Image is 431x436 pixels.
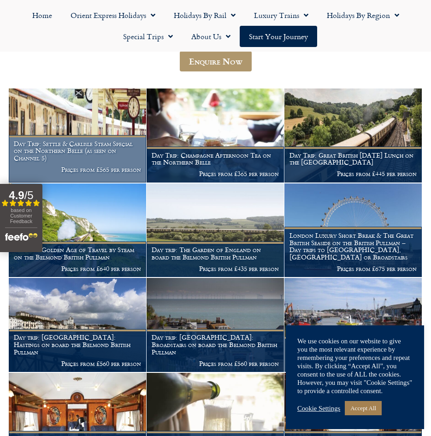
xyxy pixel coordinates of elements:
a: Day trip: The Garden of England on board the Belmond British Pullman Prices from £435 per person [147,183,284,278]
a: Orient Express Holidays [61,5,165,26]
a: Holidays by Rail [165,5,245,26]
p: Prices from £675 per person [289,265,417,272]
nav: Menu [5,5,426,47]
a: Day trip: Great British Seaside: Whitstable on board the Belmond British Pullman Prices from £615... [284,278,422,372]
a: Cookie Settings [297,404,340,412]
a: Special Trips [114,26,182,47]
a: Enquire Now [180,51,252,71]
h1: London Luxury Short Break & The Great British Seaside on the British Pullman – Day trips to [GEOG... [289,232,417,261]
p: Prices from £565 per person [14,166,141,173]
a: Start your Journey [240,26,317,47]
a: Day Trip: Great British [DATE] Lunch on the [GEOGRAPHIC_DATA] Prices from £445 per person [284,88,422,183]
p: Prices from £365 per person [152,170,279,177]
h1: Day Trip: Great British [DATE] Lunch on the [GEOGRAPHIC_DATA] [289,152,417,166]
h1: Day trip: [GEOGRAPHIC_DATA]: Broadstairs on board the Belmond British Pullman [152,334,279,355]
a: Day trip: [GEOGRAPHIC_DATA]: Hastings on board the Belmond British Pullman Prices from £560 per p... [9,278,147,372]
a: Home [23,5,61,26]
a: About Us [182,26,240,47]
h1: Day trip: The Garden of England on board the Belmond British Pullman [152,246,279,261]
a: Holidays by Region [318,5,408,26]
h1: Day trip: Golden Age of Travel by Steam on the Belmond British Pullman [14,246,141,261]
p: Prices from £560 per person [152,360,279,367]
div: We use cookies on our website to give you the most relevant experience by remembering your prefer... [297,337,413,395]
p: Prices from £640 per person [14,265,141,272]
h1: Day trip: [GEOGRAPHIC_DATA]: Hastings on board the Belmond British Pullman [14,334,141,355]
p: Prices from £560 per person [14,360,141,367]
h1: Day Trip: Champagne Afternoon Tea on the Northern Belle [152,152,279,166]
p: Prices from £445 per person [289,170,417,177]
a: Accept All [345,401,382,415]
a: Day trip: [GEOGRAPHIC_DATA]: Broadstairs on board the Belmond British Pullman Prices from £560 pe... [147,278,284,372]
a: Day Trip: Settle & Carlisle Steam Special on the Northern Belle (as seen on Channel 5) Prices fro... [9,88,147,183]
p: Prices from £435 per person [152,265,279,272]
a: Luxury Trains [245,5,318,26]
h1: Day Trip: Settle & Carlisle Steam Special on the Northern Belle (as seen on Channel 5) [14,140,141,162]
a: Day Trip: Champagne Afternoon Tea on the Northern Belle Prices from £365 per person [147,88,284,183]
a: Day trip: Golden Age of Travel by Steam on the Belmond British Pullman Prices from £640 per person [9,183,147,278]
a: London Luxury Short Break & The Great British Seaside on the British Pullman – Day trips to [GEOG... [284,183,422,278]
